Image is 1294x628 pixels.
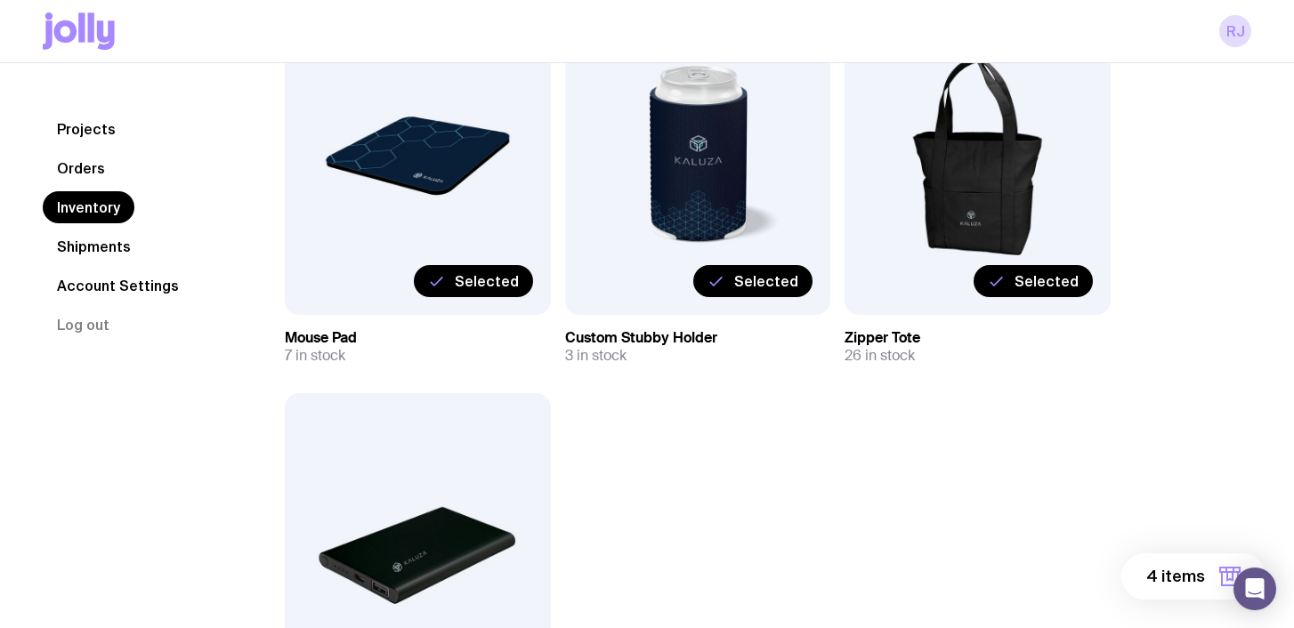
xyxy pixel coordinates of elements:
[1121,553,1266,600] button: 4 items
[845,329,1111,347] h3: Zipper Tote
[565,329,831,347] h3: Custom Stubby Holder
[285,329,551,347] h3: Mouse Pad
[1233,568,1276,610] div: Open Intercom Messenger
[43,230,145,262] a: Shipments
[43,270,193,302] a: Account Settings
[734,272,798,290] span: Selected
[43,191,134,223] a: Inventory
[43,309,124,341] button: Log out
[455,272,519,290] span: Selected
[43,113,130,145] a: Projects
[285,347,345,365] span: 7 in stock
[565,347,627,365] span: 3 in stock
[1015,272,1079,290] span: Selected
[43,152,119,184] a: Orders
[1146,566,1205,587] span: 4 items
[845,347,915,365] span: 26 in stock
[1219,15,1251,47] a: RJ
